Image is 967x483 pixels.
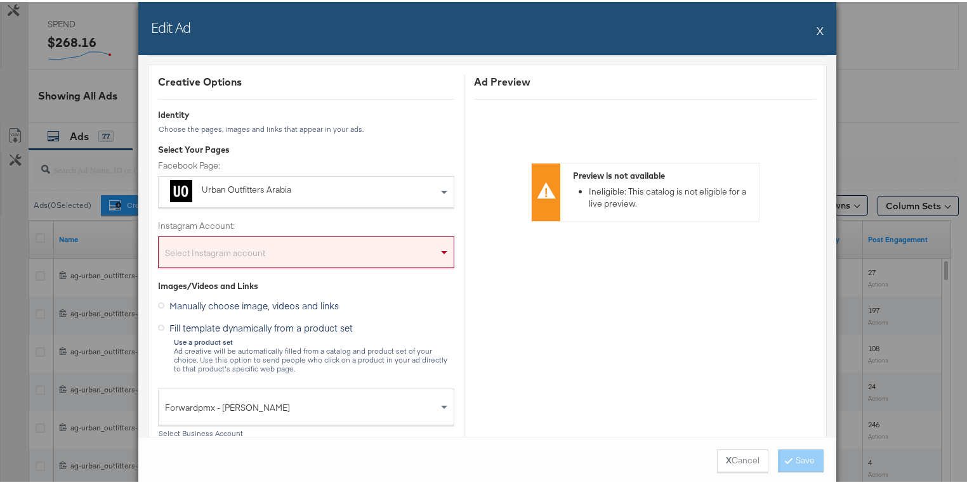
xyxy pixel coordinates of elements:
div: Select Instagram account [159,240,454,266]
div: Select Your Pages [158,142,454,154]
button: X [817,16,824,41]
strong: Use a product set [174,335,233,345]
div: Ad creative will be automatically filled from a catalog and product set of your choice. Use this ... [173,336,454,371]
h2: Edit Ad [151,16,190,35]
div: Select Business Account [158,427,454,436]
li: Ineligible: This catalog is not eligible for a live preview. [589,184,753,207]
div: Choose the pages, images and links that appear in your ads. [158,123,454,132]
div: Preview is not available [573,168,753,180]
button: XCancel [717,448,768,470]
strong: X [726,453,732,465]
div: Urban Outfitters Arabia [202,182,355,195]
label: Instagram Account: [158,218,454,230]
div: Identity [158,107,454,119]
div: Creative Options [158,73,454,87]
span: Fill template dynamically from a product set [169,319,353,332]
div: Ad Preview [474,73,817,87]
div: Images/Videos and Links [158,278,454,290]
label: Facebook Page: [158,158,454,170]
span: Manually choose image, videos and links [169,297,339,310]
span: Forwardpmx - [PERSON_NAME] [165,395,438,416]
